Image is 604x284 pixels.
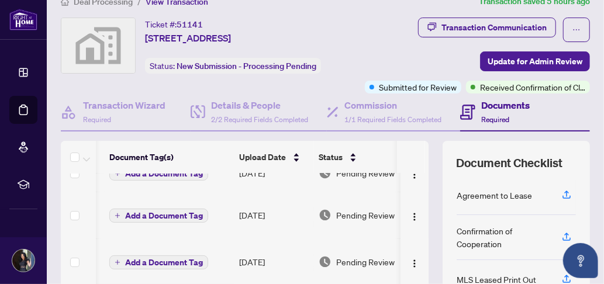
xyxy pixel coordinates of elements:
[109,209,208,223] button: Add a Document Tag
[457,224,548,250] div: Confirmation of Cooperation
[177,61,316,71] span: New Submission - Processing Pending
[115,171,120,176] span: plus
[115,213,120,219] span: plus
[418,18,556,37] button: Transaction Communication
[145,58,321,74] div: Status:
[336,209,395,221] span: Pending Review
[405,252,424,271] button: Logo
[336,255,395,268] span: Pending Review
[234,192,314,238] td: [DATE]
[109,167,208,181] button: Add a Document Tag
[125,212,203,220] span: Add a Document Tag
[145,18,203,31] div: Ticket #:
[488,52,582,71] span: Update for Admin Review
[109,208,208,223] button: Add a Document Tag
[211,98,308,112] h4: Details & People
[480,51,590,71] button: Update for Admin Review
[410,259,419,268] img: Logo
[572,26,581,34] span: ellipsis
[405,206,424,224] button: Logo
[319,255,332,268] img: Document Status
[481,115,509,124] span: Required
[441,18,547,37] div: Transaction Communication
[109,255,208,270] button: Add a Document Tag
[125,258,203,266] span: Add a Document Tag
[83,115,111,124] span: Required
[480,81,585,93] span: Received Confirmation of Closing
[105,141,234,174] th: Document Tag(s)
[379,81,457,93] span: Submitted for Review
[457,189,532,202] div: Agreement to Lease
[314,141,413,174] th: Status
[481,98,530,112] h4: Documents
[319,209,332,221] img: Document Status
[177,19,203,30] span: 51141
[563,243,598,278] button: Open asap
[410,212,419,221] img: Logo
[145,31,231,45] span: [STREET_ADDRESS]
[61,18,135,73] img: svg%3e
[457,155,563,171] span: Document Checklist
[125,169,203,178] span: Add a Document Tag
[9,9,37,30] img: logo
[234,141,314,174] th: Upload Date
[344,115,441,124] span: 1/1 Required Fields Completed
[83,98,165,112] h4: Transaction Wizard
[211,115,308,124] span: 2/2 Required Fields Completed
[239,151,286,164] span: Upload Date
[109,255,208,269] button: Add a Document Tag
[12,250,34,272] img: Profile Icon
[344,98,441,112] h4: Commission
[319,151,343,164] span: Status
[115,259,120,265] span: plus
[410,170,419,179] img: Logo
